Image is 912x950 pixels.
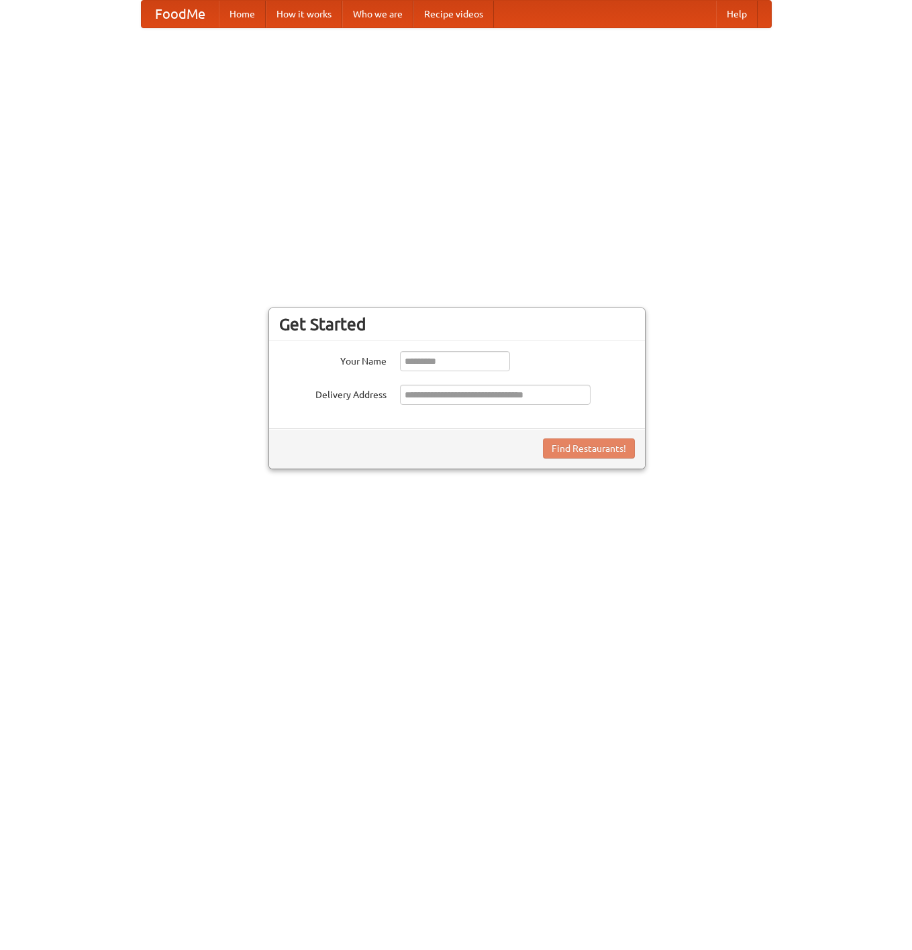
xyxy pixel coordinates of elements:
label: Your Name [279,351,387,368]
button: Find Restaurants! [543,438,635,459]
a: Help [716,1,758,28]
a: How it works [266,1,342,28]
a: Home [219,1,266,28]
a: Recipe videos [413,1,494,28]
h3: Get Started [279,314,635,334]
a: Who we are [342,1,413,28]
label: Delivery Address [279,385,387,401]
a: FoodMe [142,1,219,28]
